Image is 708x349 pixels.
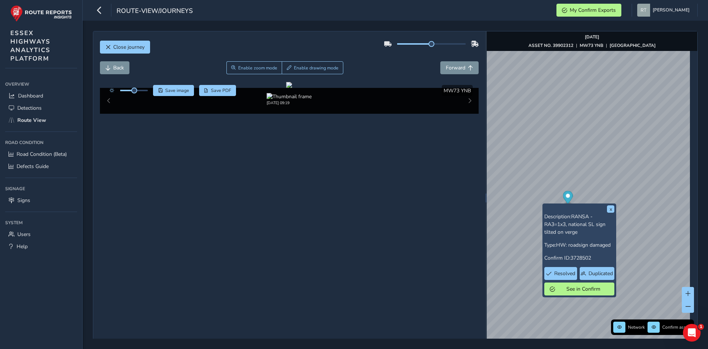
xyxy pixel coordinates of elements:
[17,151,67,158] span: Road Condition (Beta)
[544,213,605,236] span: RANSA - RA3=1x3, national SL sign tilted on verge
[556,242,611,249] span: HW: roadsign damaged
[5,148,77,160] a: Road Condition (Beta)
[10,29,51,63] span: ESSEX HIGHWAYS ANALYTICS PLATFORM
[556,4,621,17] button: My Confirm Exports
[637,4,650,17] img: diamond-layout
[637,4,692,17] button: [PERSON_NAME]
[585,34,599,40] strong: [DATE]
[17,231,31,238] span: Users
[5,160,77,172] a: Defects Guide
[628,324,645,330] span: Network
[570,254,591,261] span: 3728502
[444,87,471,94] span: MW73 YNB
[607,205,614,213] button: x
[113,44,145,51] span: Close journey
[544,241,614,249] p: Type:
[10,5,72,22] img: rr logo
[199,85,236,96] button: PDF
[17,117,46,124] span: Route View
[544,213,614,236] p: Description:
[5,137,77,148] div: Road Condition
[17,243,28,250] span: Help
[238,65,277,71] span: Enable zoom mode
[5,114,77,126] a: Route View
[544,283,614,295] button: See in Confirm
[17,197,30,204] span: Signs
[580,42,603,48] strong: MW73 YNB
[570,7,616,14] span: My Confirm Exports
[440,61,479,74] button: Forward
[17,105,42,112] span: Detections
[558,285,609,292] span: See in Confirm
[653,4,690,17] span: [PERSON_NAME]
[267,100,312,106] div: [DATE] 09:19
[662,324,692,330] span: Confirm assets
[294,65,339,71] span: Enable drawing mode
[698,324,704,330] span: 1
[117,6,193,17] span: route-view/journeys
[544,254,614,262] p: Confirm ID:
[544,267,577,280] button: Resolved
[113,64,124,71] span: Back
[226,61,282,74] button: Zoom
[580,267,614,280] button: Duplicated
[153,85,194,96] button: Save
[683,324,701,342] iframe: Intercom live chat
[5,194,77,206] a: Signs
[17,163,49,170] span: Defects Guide
[5,183,77,194] div: Signage
[5,90,77,102] a: Dashboard
[446,64,465,71] span: Forward
[5,240,77,253] a: Help
[100,41,150,54] button: Close journey
[563,191,573,206] div: Map marker
[165,88,189,93] span: Save image
[5,228,77,240] a: Users
[282,61,343,74] button: Draw
[5,217,77,228] div: System
[528,42,573,48] strong: ASSET NO. 39902312
[589,270,613,277] span: Duplicated
[528,42,656,48] div: | |
[5,102,77,114] a: Detections
[211,88,231,93] span: Save PDF
[18,92,43,99] span: Dashboard
[100,61,129,74] button: Back
[5,79,77,90] div: Overview
[610,42,656,48] strong: [GEOGRAPHIC_DATA]
[554,270,575,277] span: Resolved
[267,93,312,100] img: Thumbnail frame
